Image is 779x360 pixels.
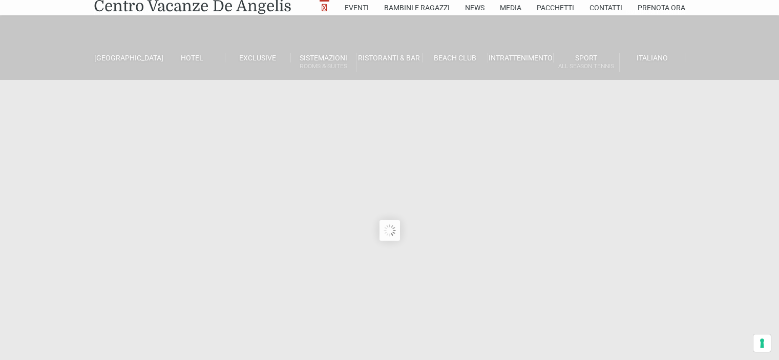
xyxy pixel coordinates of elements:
[159,53,225,62] a: Hotel
[753,334,771,352] button: Le tue preferenze relative al consenso per le tecnologie di tracciamento
[225,53,291,62] a: Exclusive
[94,53,159,62] a: [GEOGRAPHIC_DATA]
[488,53,554,62] a: Intrattenimento
[620,53,685,62] a: Italiano
[423,53,488,62] a: Beach Club
[291,61,356,71] small: Rooms & Suites
[554,61,619,71] small: All Season Tennis
[356,53,422,62] a: Ristoranti & Bar
[554,53,619,72] a: SportAll Season Tennis
[291,53,356,72] a: SistemazioniRooms & Suites
[637,54,668,62] span: Italiano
